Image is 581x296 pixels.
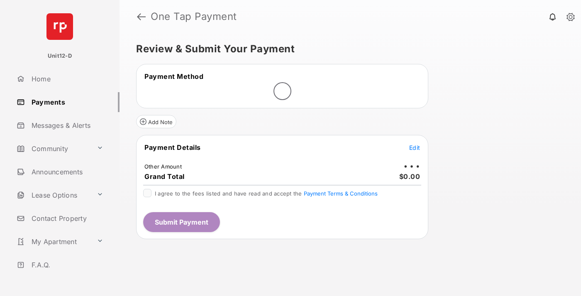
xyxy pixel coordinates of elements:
span: Grand Total [144,172,185,181]
span: Payment Details [144,143,201,152]
button: Submit Payment [143,212,220,232]
a: Community [13,139,93,159]
span: Edit [409,144,420,151]
img: svg+xml;base64,PHN2ZyB4bWxucz0iaHR0cDovL3d3dy53My5vcmcvMjAwMC9zdmciIHdpZHRoPSI2NCIgaGVpZ2h0PSI2NC... [46,13,73,40]
a: My Apartment [13,232,93,252]
a: Announcements [13,162,120,182]
span: $0.00 [399,172,420,181]
button: I agree to the fees listed and have read and accept the [304,190,378,197]
button: Add Note [136,115,176,128]
strong: One Tap Payment [151,12,237,22]
a: Messages & Alerts [13,115,120,135]
a: Payments [13,92,120,112]
a: Lease Options [13,185,93,205]
td: Other Amount [144,163,182,170]
p: Unit12-D [48,52,72,60]
h5: Review & Submit Your Payment [136,44,558,54]
span: I agree to the fees listed and have read and accept the [155,190,378,197]
span: Payment Method [144,72,203,81]
a: Contact Property [13,208,120,228]
a: F.A.Q. [13,255,120,275]
a: Home [13,69,120,89]
button: Edit [409,143,420,152]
